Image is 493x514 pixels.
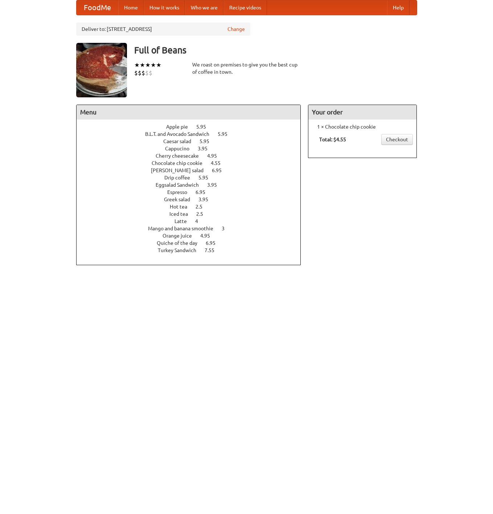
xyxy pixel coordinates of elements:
[196,189,213,195] span: 6.95
[164,197,197,202] span: Greek salad
[308,105,416,120] h4: Your order
[149,69,152,77] li: $
[163,138,198,144] span: Caesar salad
[163,233,199,239] span: Orange juice
[196,204,210,210] span: 2.5
[195,218,205,224] span: 4
[192,61,301,76] div: We roast on premises to give you the best cup of coffee in town.
[145,69,149,77] li: $
[152,160,234,166] a: Chocolate chip cookie 4.55
[169,211,217,217] a: Iced tea 2.5
[76,23,250,36] div: Deliver to: [STREET_ADDRESS]
[207,153,224,159] span: 4.95
[196,124,213,130] span: 5.95
[157,240,229,246] a: Quiche of the day 6.95
[319,137,346,142] b: Total: $4.55
[134,69,138,77] li: $
[156,153,230,159] a: Cherry cheesecake 4.95
[218,131,235,137] span: 5.95
[158,247,204,253] span: Turkey Sandwich
[163,138,223,144] a: Caesar salad 5.95
[164,197,222,202] a: Greek salad 3.95
[166,124,219,130] a: Apple pie 5.95
[151,167,235,173] a: [PERSON_NAME] salad 6.95
[206,240,223,246] span: 6.95
[164,175,197,181] span: Drip coffee
[144,0,185,15] a: How it works
[145,61,151,69] li: ★
[200,138,217,144] span: 5.95
[207,182,224,188] span: 3.95
[156,182,230,188] a: Eggsalad Sandwich 3.95
[223,0,267,15] a: Recipe videos
[185,0,223,15] a: Who we are
[145,131,217,137] span: B.L.T. and Avocado Sandwich
[212,167,229,173] span: 6.95
[169,211,195,217] span: Iced tea
[312,123,413,130] li: 1 × Chocolate chip cookie
[387,0,410,15] a: Help
[165,146,197,151] span: Cappucino
[145,131,241,137] a: B.L.T. and Avocado Sandwich 5.95
[77,105,301,120] h4: Menu
[174,218,194,224] span: Latte
[156,61,161,69] li: ★
[151,61,156,69] li: ★
[148,226,221,231] span: Mango and banana smoothie
[167,189,194,195] span: Espresso
[148,226,238,231] a: Mango and banana smoothie 3
[77,0,118,15] a: FoodMe
[138,69,141,77] li: $
[165,146,221,151] a: Cappucino 3.95
[198,146,215,151] span: 3.95
[158,247,228,253] a: Turkey Sandwich 7.55
[227,25,245,33] a: Change
[198,175,215,181] span: 5.95
[134,43,417,57] h3: Full of Beans
[211,160,228,166] span: 4.55
[200,233,217,239] span: 4.95
[134,61,140,69] li: ★
[167,189,219,195] a: Espresso 6.95
[151,167,211,173] span: [PERSON_NAME] salad
[118,0,144,15] a: Home
[157,240,205,246] span: Quiche of the day
[205,247,222,253] span: 7.55
[196,211,210,217] span: 2.5
[164,175,222,181] a: Drip coffee 5.95
[174,218,211,224] a: Latte 4
[170,204,216,210] a: Hot tea 2.5
[166,124,195,130] span: Apple pie
[141,69,145,77] li: $
[156,182,206,188] span: Eggsalad Sandwich
[198,197,215,202] span: 3.95
[140,61,145,69] li: ★
[170,204,194,210] span: Hot tea
[163,233,223,239] a: Orange juice 4.95
[381,134,413,145] a: Checkout
[156,153,206,159] span: Cherry cheesecake
[76,43,127,97] img: angular.jpg
[152,160,210,166] span: Chocolate chip cookie
[222,226,232,231] span: 3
